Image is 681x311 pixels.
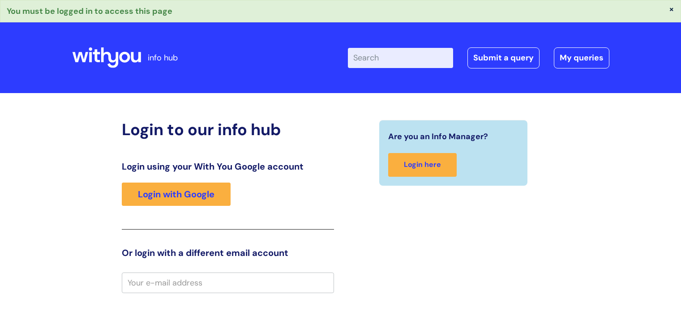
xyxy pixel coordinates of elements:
[122,183,231,206] a: Login with Google
[148,51,178,65] p: info hub
[122,247,334,258] h3: Or login with a different email account
[122,273,334,293] input: Your e-mail address
[348,48,453,68] input: Search
[388,153,457,177] a: Login here
[122,161,334,172] h3: Login using your With You Google account
[669,5,674,13] button: ×
[388,129,488,144] span: Are you an Info Manager?
[467,47,540,68] a: Submit a query
[122,120,334,139] h2: Login to our info hub
[554,47,609,68] a: My queries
